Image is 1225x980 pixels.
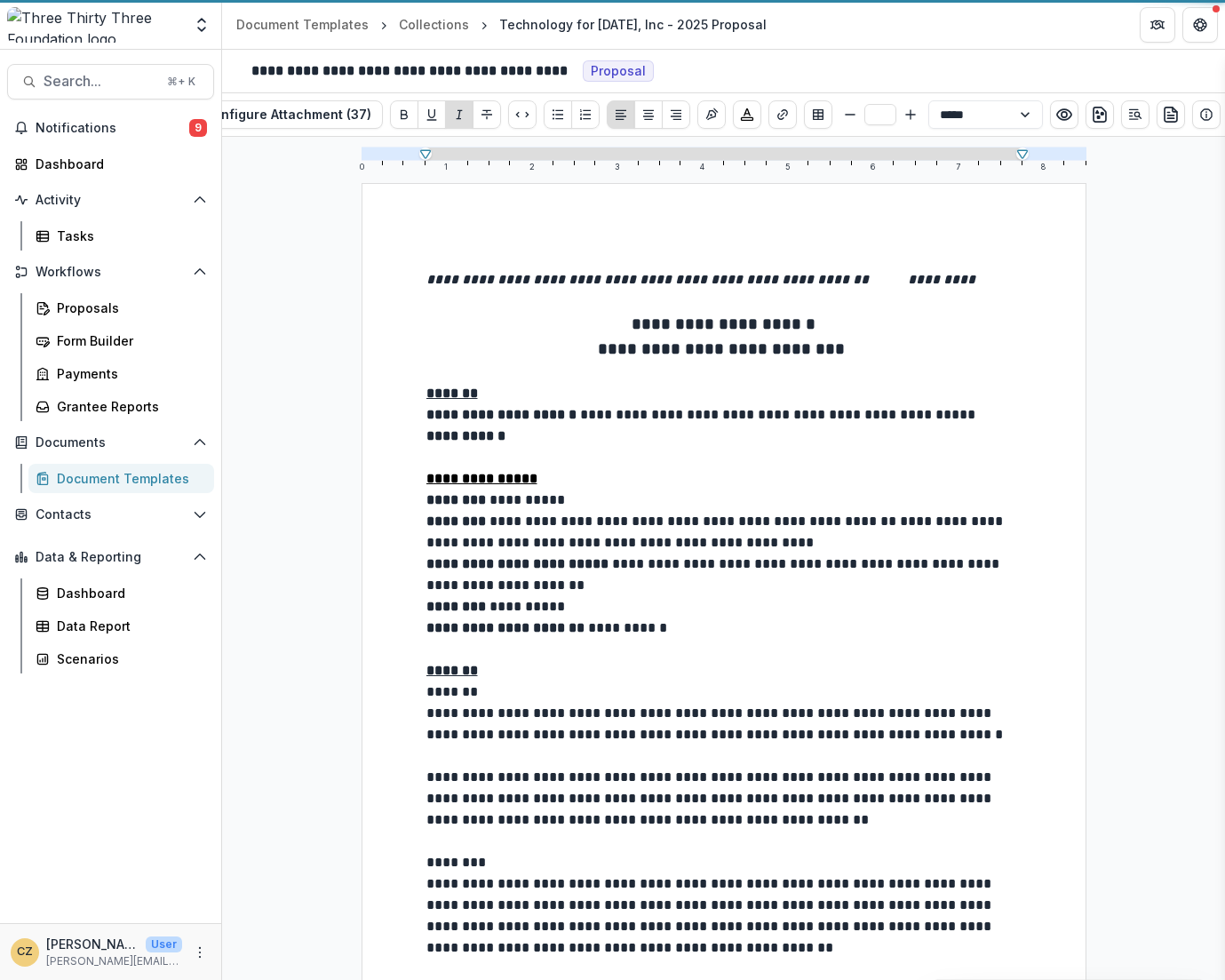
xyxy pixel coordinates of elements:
[390,100,418,129] button: Bold
[36,193,186,208] span: Activity
[7,7,182,43] img: Three Thirty Three Foundation logo
[839,104,861,125] button: Smaller
[7,500,214,529] button: Open Contacts
[804,100,832,129] button: Insert Table
[399,15,469,34] div: Collections
[473,100,501,129] button: Strike
[7,149,214,179] a: Dashboard
[28,221,214,251] a: Tasks
[189,119,207,137] span: 9
[46,953,182,969] p: [PERSON_NAME][EMAIL_ADDRESS][DOMAIN_NAME]
[57,469,200,488] div: Document Templates
[46,935,139,953] p: [PERSON_NAME]
[607,100,635,129] button: Align Left
[57,364,200,383] div: Payments
[163,72,199,92] div: ⌘ + K
[229,12,774,37] nav: breadcrumb
[392,12,476,37] a: Collections
[28,578,214,608] a: Dashboard
[7,114,214,142] button: Notifications9
[499,15,767,34] div: Technology for [DATE], Inc - 2025 Proposal
[57,227,200,245] div: Tasks
[28,326,214,355] a: Form Builder
[189,942,211,963] button: More
[36,435,186,450] span: Documents
[1157,100,1185,129] button: preview-proposal-pdf
[1121,100,1149,129] button: Open Editor Sidebar
[768,100,797,129] button: Create link
[7,64,214,100] button: Search...
[508,100,537,129] button: Code
[36,507,186,522] span: Contacts
[1086,100,1114,129] button: download-word
[28,293,214,323] a: Proposals
[57,617,200,635] div: Data Report
[634,100,663,129] button: Align Center
[7,258,214,286] button: Open Workflows
[1140,7,1175,43] button: Partners
[236,15,369,34] div: Document Templates
[662,100,690,129] button: Align Right
[900,104,921,125] button: Bigger
[418,100,446,129] button: Underline
[229,12,376,37] a: Document Templates
[28,359,214,388] a: Payments
[733,100,761,129] button: Choose font color
[189,7,214,43] button: Open entity switcher
[591,64,646,79] span: Proposal
[445,100,473,129] button: Italicize
[36,265,186,280] span: Workflows
[57,649,200,668] div: Scenarios
[36,155,200,173] div: Dashboard
[7,186,214,214] button: Open Activity
[1050,100,1078,129] button: Preview preview-doc.pdf
[7,428,214,457] button: Open Documents
[28,392,214,421] a: Grantee Reports
[192,100,383,129] button: Configure Attachment (37)
[1182,7,1218,43] button: Get Help
[36,121,189,136] span: Notifications
[28,464,214,493] a: Document Templates
[57,299,200,317] div: Proposals
[57,397,200,416] div: Grantee Reports
[1192,100,1221,129] button: Show details
[44,73,156,90] span: Search...
[571,100,600,129] button: Ordered List
[697,100,726,129] button: Insert Signature
[36,550,186,565] span: Data & Reporting
[57,331,200,350] div: Form Builder
[544,100,572,129] button: Bullet List
[7,543,214,571] button: Open Data & Reporting
[28,644,214,673] a: Scenarios
[57,584,200,602] div: Dashboard
[17,946,33,958] div: Christine Zachai
[28,611,214,641] a: Data Report
[146,936,182,952] p: User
